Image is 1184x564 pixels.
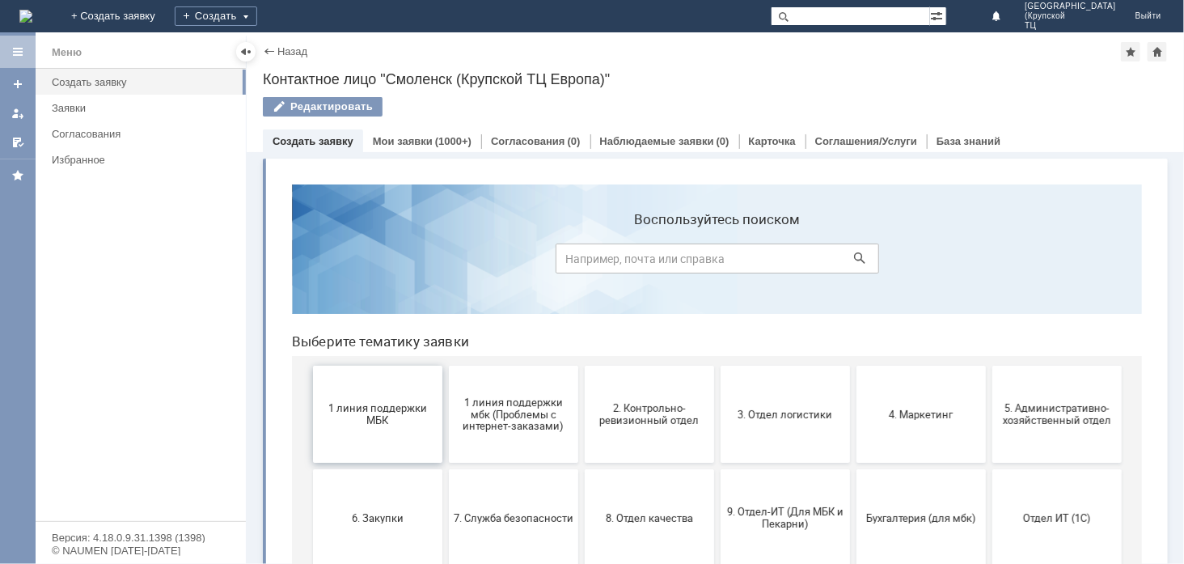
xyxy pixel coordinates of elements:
[446,236,566,248] span: 3. Отдел логистики
[306,401,435,498] button: Финансовый отдел
[446,334,566,358] span: 9. Отдел-ИТ (Для МБК и Пекарни)
[713,194,843,291] button: 5. Административно-хозяйственный отдел
[277,45,307,57] a: Назад
[577,194,707,291] button: 4. Маркетинг
[713,401,843,498] button: [PERSON_NAME]. Услуги ИТ для МБК (оформляет L1)
[311,340,430,352] span: 8. Отдел качества
[170,194,299,291] button: 1 линия поддержки мбк (Проблемы с интернет-заказами)
[1121,42,1140,61] div: Добавить в избранное
[582,340,702,352] span: Бухгалтерия (для мбк)
[718,431,838,468] span: [PERSON_NAME]. Услуги ИТ для МБК (оформляет L1)
[937,135,1000,147] a: База знаний
[45,121,243,146] a: Согласования
[435,135,471,147] div: (1000+)
[170,401,299,498] button: Отдел-ИТ (Офис)
[713,298,843,395] button: Отдел ИТ (1С)
[175,340,294,352] span: 7. Служба безопасности
[52,128,236,140] div: Согласования
[45,70,243,95] a: Создать заявку
[1025,2,1116,11] span: [GEOGRAPHIC_DATA]
[1148,42,1167,61] div: Сделать домашней страницей
[373,135,433,147] a: Мои заявки
[582,438,702,462] span: Это соглашение не активно!
[930,7,946,23] span: Расширенный поиск
[1025,21,1116,31] span: ТЦ
[5,129,31,155] a: Мои согласования
[39,438,159,462] span: Отдел-ИТ (Битрикс24 и CRM)
[52,532,230,543] div: Версия: 4.18.0.9.31.1398 (1398)
[34,194,163,291] button: 1 линия поддержки МБК
[582,236,702,248] span: 4. Маркетинг
[39,547,159,559] span: не актуален
[277,72,600,102] input: Например, почта или справка
[306,194,435,291] button: 2. Контрольно-ревизионный отдел
[52,76,236,88] div: Создать заявку
[311,443,430,456] span: Финансовый отдел
[39,340,159,352] span: 6. Закупки
[491,135,565,147] a: Согласования
[52,102,236,114] div: Заявки
[13,162,863,178] header: Выберите тематику заявки
[5,71,31,97] a: Создать заявку
[442,194,571,291] button: 3. Отдел логистики
[277,40,600,56] label: Воспользуйтесь поиском
[717,135,729,147] div: (0)
[446,443,566,456] span: Франчайзинг
[34,401,163,498] button: Отдел-ИТ (Битрикс24 и CRM)
[306,298,435,395] button: 8. Отдел качества
[175,6,257,26] div: Создать
[34,298,163,395] button: 6. Закупки
[19,10,32,23] a: Перейти на домашнюю страницу
[175,443,294,456] span: Отдел-ИТ (Офис)
[19,10,32,23] img: logo
[442,298,571,395] button: 9. Отдел-ИТ (Для МБК и Пекарни)
[236,42,256,61] div: Скрыть меню
[568,135,581,147] div: (0)
[175,224,294,261] span: 1 линия поддержки мбк (Проблемы с интернет-заказами)
[718,340,838,352] span: Отдел ИТ (1С)
[577,298,707,395] button: Бухгалтерия (для мбк)
[52,43,82,62] div: Меню
[442,401,571,498] button: Франчайзинг
[52,154,218,166] div: Избранное
[273,135,353,147] a: Создать заявку
[52,545,230,556] div: © NAUMEN [DATE]-[DATE]
[263,71,1168,87] div: Контактное лицо "Смоленск (Крупской ТЦ Европа)"
[170,298,299,395] button: 7. Служба безопасности
[311,231,430,255] span: 2. Контрольно-ревизионный отдел
[1025,11,1116,21] span: (Крупской
[577,401,707,498] button: Это соглашение не активно!
[718,231,838,255] span: 5. Административно-хозяйственный отдел
[749,135,796,147] a: Карточка
[45,95,243,121] a: Заявки
[5,100,31,126] a: Мои заявки
[600,135,714,147] a: Наблюдаемые заявки
[39,231,159,255] span: 1 линия поддержки МБК
[815,135,917,147] a: Соглашения/Услуги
